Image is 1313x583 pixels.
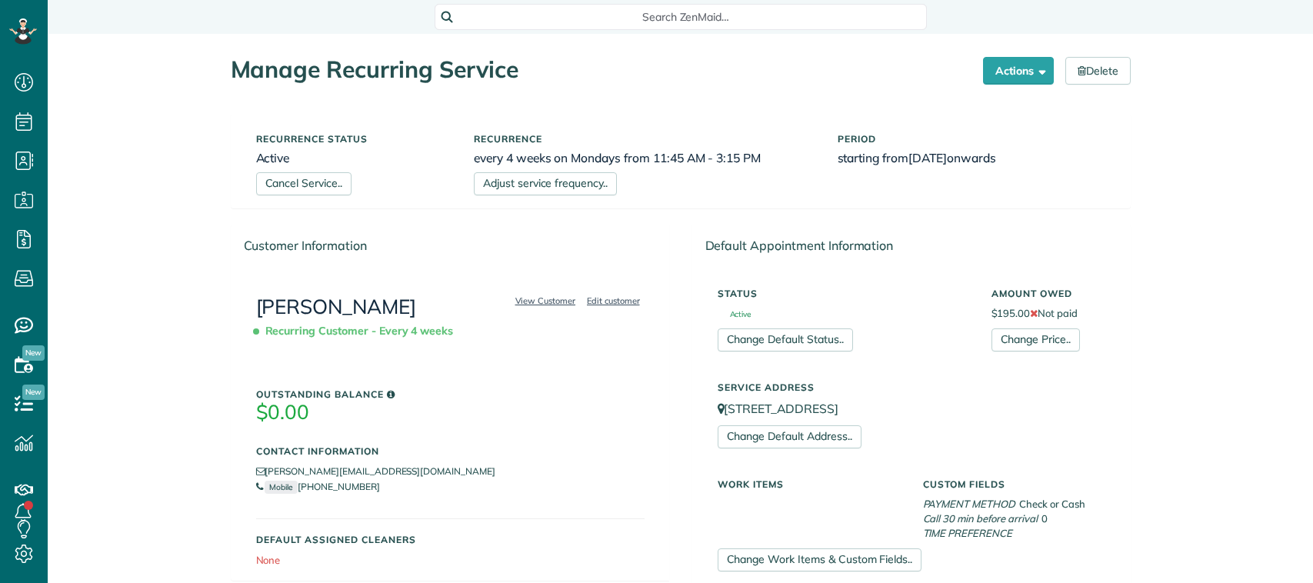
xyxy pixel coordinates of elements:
[923,479,1105,489] h5: Custom Fields
[474,134,815,144] h5: Recurrence
[718,382,1105,392] h5: Service Address
[231,57,971,82] h1: Manage Recurring Service
[582,294,645,308] a: Edit customer
[474,152,815,165] h6: every 4 weeks on Mondays from 11:45 AM - 3:15 PM
[22,345,45,361] span: New
[718,400,1105,418] p: [STREET_ADDRESS]
[256,152,452,165] h6: Active
[983,57,1054,85] button: Actions
[256,535,645,545] h5: Default Assigned Cleaners
[265,481,298,494] small: Mobile
[474,172,617,195] a: Adjust service frequency..
[718,425,861,448] a: Change Default Address..
[923,527,1012,539] em: TIME PREFERENCE
[923,498,1015,510] em: PAYMENT METHOD
[718,548,922,571] a: Change Work Items & Custom Fields..
[908,150,947,165] span: [DATE]
[256,401,645,424] h3: $0.00
[718,328,853,351] a: Change Default Status..
[256,294,417,319] a: [PERSON_NAME]
[1041,512,1048,525] span: 0
[718,311,751,318] span: Active
[838,134,1105,144] h5: Period
[256,446,645,456] h5: Contact Information
[718,288,968,298] h5: Status
[838,152,1105,165] h6: starting from onwards
[256,481,380,492] a: Mobile[PHONE_NUMBER]
[511,294,581,308] a: View Customer
[718,479,900,489] h5: Work Items
[980,281,1117,351] div: $195.00 Not paid
[256,464,645,479] li: [PERSON_NAME][EMAIL_ADDRESS][DOMAIN_NAME]
[256,389,645,399] h5: Outstanding Balance
[923,512,1038,525] em: Call 30 min before arrival
[1019,498,1085,510] span: Check or Cash
[256,134,452,144] h5: Recurrence status
[256,318,460,345] span: Recurring Customer - Every 4 weeks
[991,328,1080,351] a: Change Price..
[1065,57,1131,85] a: Delete
[256,554,281,566] span: None
[693,225,1130,267] div: Default Appointment Information
[232,225,669,267] div: Customer Information
[991,288,1105,298] h5: Amount Owed
[256,172,352,195] a: Cancel Service..
[22,385,45,400] span: New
